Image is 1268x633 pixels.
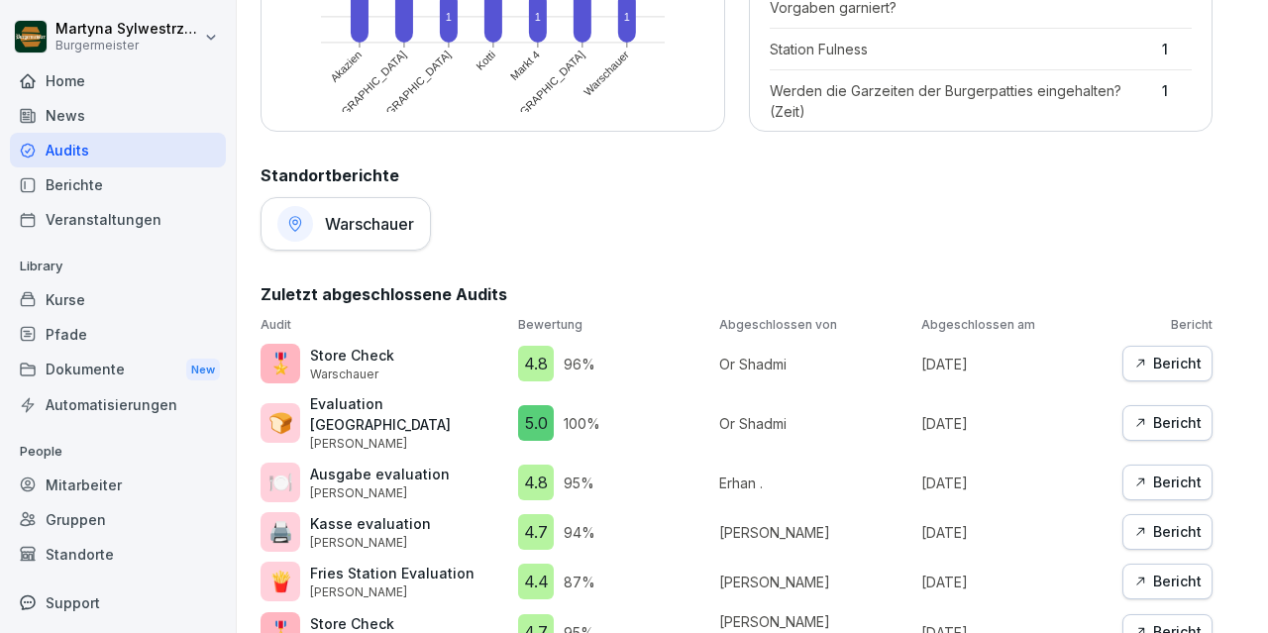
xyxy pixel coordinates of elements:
p: Martyna Sylwestrzak [55,21,200,38]
p: 100 % [564,413,600,434]
a: Kurse [10,282,226,317]
p: Warschauer [310,366,394,383]
p: 1 [1162,39,1192,59]
div: Bericht [1133,412,1202,434]
a: Audits [10,133,226,167]
p: [DATE] [921,413,1112,434]
text: [GEOGRAPHIC_DATA] [320,48,408,136]
button: Bericht [1122,405,1213,441]
p: [PERSON_NAME] [719,522,910,543]
p: Burgermeister [55,39,200,53]
p: 94 % [564,522,595,543]
p: Audit [261,316,508,334]
a: Mitarbeiter [10,468,226,502]
button: Bericht [1122,346,1213,381]
h2: Standortberichte [261,163,1213,187]
p: Abgeschlossen am [921,316,1112,334]
div: Bericht [1133,521,1202,543]
p: Erhan . [719,473,910,493]
div: New [186,359,220,381]
p: Werden die Garzeiten der Burgerpatties eingehalten? (Zeit) [770,80,1153,122]
a: Standorte [10,537,226,572]
p: 🍽️ [268,468,293,497]
div: Bericht [1133,353,1202,374]
p: Bericht [1122,316,1213,334]
div: Bericht [1133,571,1202,592]
text: Akazien [328,48,364,83]
p: Kasse evaluation [310,513,431,534]
button: Bericht [1122,514,1213,550]
div: 4.8 [518,346,554,381]
p: 87 % [564,572,595,592]
p: [DATE] [921,473,1112,493]
a: Berichte [10,167,226,202]
a: Gruppen [10,502,226,537]
div: Dokumente [10,352,226,388]
a: Warschauer [261,197,431,251]
p: Evaluation [GEOGRAPHIC_DATA] [310,393,508,435]
p: 🎖️ [268,349,293,378]
p: Bewertung [518,316,709,334]
div: 4.7 [518,514,554,550]
text: Warschauer [581,48,631,97]
p: [PERSON_NAME] [310,534,431,552]
p: Ausgabe evaluation [310,464,450,484]
p: [DATE] [921,572,1112,592]
p: [DATE] [921,522,1112,543]
div: 4.8 [518,465,554,500]
a: Pfade [10,317,226,352]
p: Station Fulness [770,39,1153,59]
text: [GEOGRAPHIC_DATA] [498,48,586,136]
a: DokumenteNew [10,352,226,388]
a: Automatisierungen [10,387,226,422]
p: Store Check [310,345,394,366]
div: Bericht [1133,472,1202,493]
p: 96 % [564,354,595,374]
div: 4.4 [518,564,554,599]
div: 5.0 [518,405,554,441]
p: 🍟 [268,567,293,596]
a: News [10,98,226,133]
p: 1 [1162,80,1192,122]
text: Kotti [474,48,497,71]
p: [PERSON_NAME] [310,484,450,502]
a: Home [10,63,226,98]
div: Support [10,585,226,620]
h1: Warschauer [325,214,414,234]
p: Or Shadmi [719,354,910,374]
p: Abgeschlossen von [719,316,910,334]
p: [PERSON_NAME] [310,583,475,601]
button: Bericht [1122,465,1213,500]
button: Bericht [1122,564,1213,599]
text: Markt 4 [508,48,542,81]
p: 95 % [564,473,594,493]
p: Or Shadmi [719,413,910,434]
p: 🖨️ [268,517,293,547]
p: Library [10,251,226,282]
p: [PERSON_NAME] [310,435,508,453]
text: [GEOGRAPHIC_DATA] [365,48,453,136]
h2: Zuletzt abgeschlossene Audits [261,282,1213,306]
a: Veranstaltungen [10,202,226,237]
p: Fries Station Evaluation [310,563,475,583]
p: People [10,436,226,468]
p: [DATE] [921,354,1112,374]
p: [PERSON_NAME] [719,572,910,592]
p: 🍞 [268,408,293,438]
